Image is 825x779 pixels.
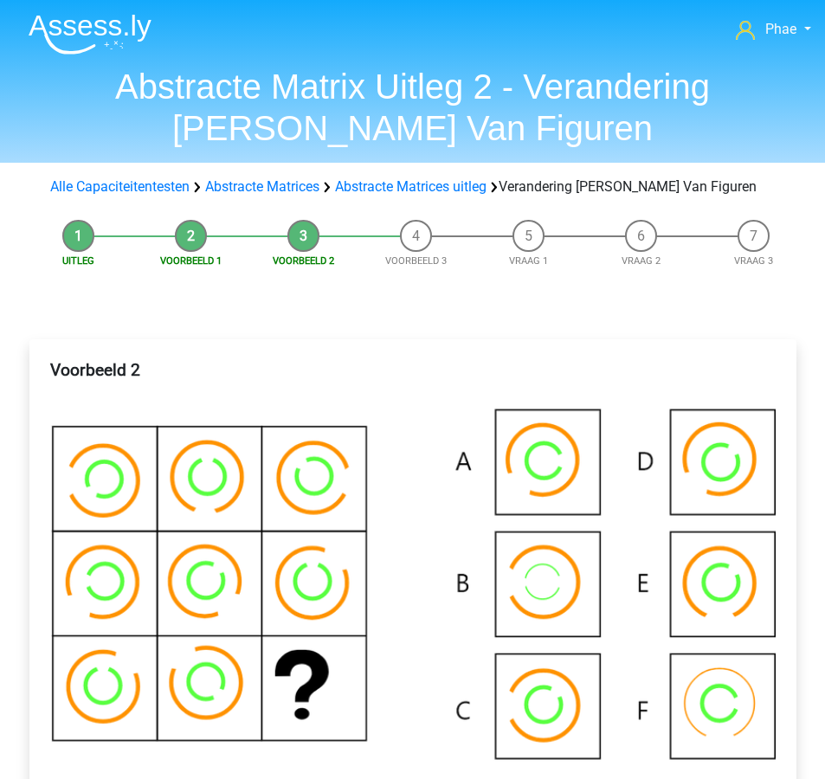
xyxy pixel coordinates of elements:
[736,19,810,40] a: Phae
[29,14,151,55] img: Assessly
[335,178,487,195] a: Abstracte Matrices uitleg
[734,255,773,267] a: Vraag 3
[62,255,94,267] a: Uitleg
[50,178,190,195] a: Alle Capaciteitentesten
[50,360,140,380] b: Voorbeeld 2
[273,255,334,267] a: Voorbeeld 2
[509,255,548,267] a: Vraag 1
[43,177,783,197] div: Verandering [PERSON_NAME] Van Figuren
[15,66,811,149] h1: Abstracte Matrix Uitleg 2 - Verandering [PERSON_NAME] Van Figuren
[160,255,222,267] a: Voorbeeld 1
[385,255,447,267] a: Voorbeeld 3
[622,255,661,267] a: Vraag 2
[205,178,319,195] a: Abstracte Matrices
[765,21,796,37] span: Phae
